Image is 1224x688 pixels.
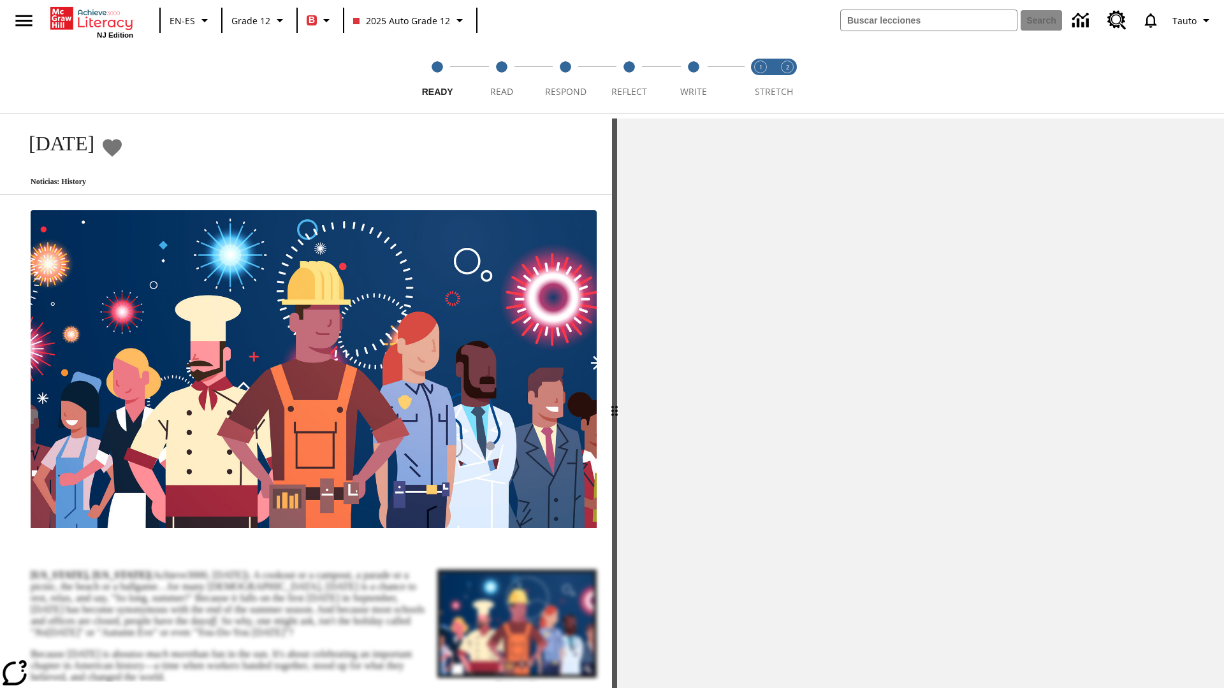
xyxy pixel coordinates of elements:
button: Write step 5 of 5 [657,43,731,113]
span: STRETCH [755,85,793,97]
button: Class: 2025 Auto Grade 12, Selecciona una clase [348,9,472,32]
span: Write [680,85,707,97]
p: Noticias: History [15,177,124,187]
span: Grade 12 [231,14,270,27]
span: B [309,12,315,28]
span: 2025 Auto Grade 12 [353,14,450,27]
button: Perfil/Configuración [1167,9,1219,32]
div: Portada [50,4,133,39]
button: Respond step 3 of 5 [528,43,602,113]
button: Grado: Grade 12, Elige un grado [226,9,293,32]
button: Añadir a mis Favoritas - Día del Trabajo [101,136,124,159]
span: Tauto [1172,14,1197,27]
span: Respond [545,85,586,97]
button: Read step 2 of 5 [464,43,538,113]
img: A banner with a blue background shows an illustrated row of diverse men and women dressed in clot... [31,210,597,529]
span: Read [490,85,513,97]
button: Reflect step 4 of 5 [592,43,666,113]
button: Language: EN-ES, Selecciona un idioma [164,9,217,32]
a: Centro de recursos, Se abrirá en una pestaña nueva. [1100,3,1134,38]
h1: [DATE] [15,132,94,155]
div: Pulsa la tecla de intro o la barra espaciadora y luego presiona las flechas de derecha e izquierd... [612,118,617,688]
text: 1 [759,63,762,71]
button: Stretch Read step 1 of 2 [742,43,779,113]
input: search field [841,10,1017,31]
button: Ready step 1 of 5 [400,43,474,113]
button: Boost El color de la clase es rojo. Cambiar el color de la clase. [302,9,339,32]
a: Notificaciones [1134,4,1167,37]
button: Stretch Respond step 2 of 2 [769,43,806,113]
span: Reflect [611,85,647,97]
span: EN-ES [170,14,195,27]
text: 2 [786,63,789,71]
button: Abrir el menú lateral [5,2,43,39]
span: NJ Edition [97,31,133,39]
a: Centro de información [1065,3,1100,38]
span: Ready [422,87,453,97]
div: activity [617,118,1224,688]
